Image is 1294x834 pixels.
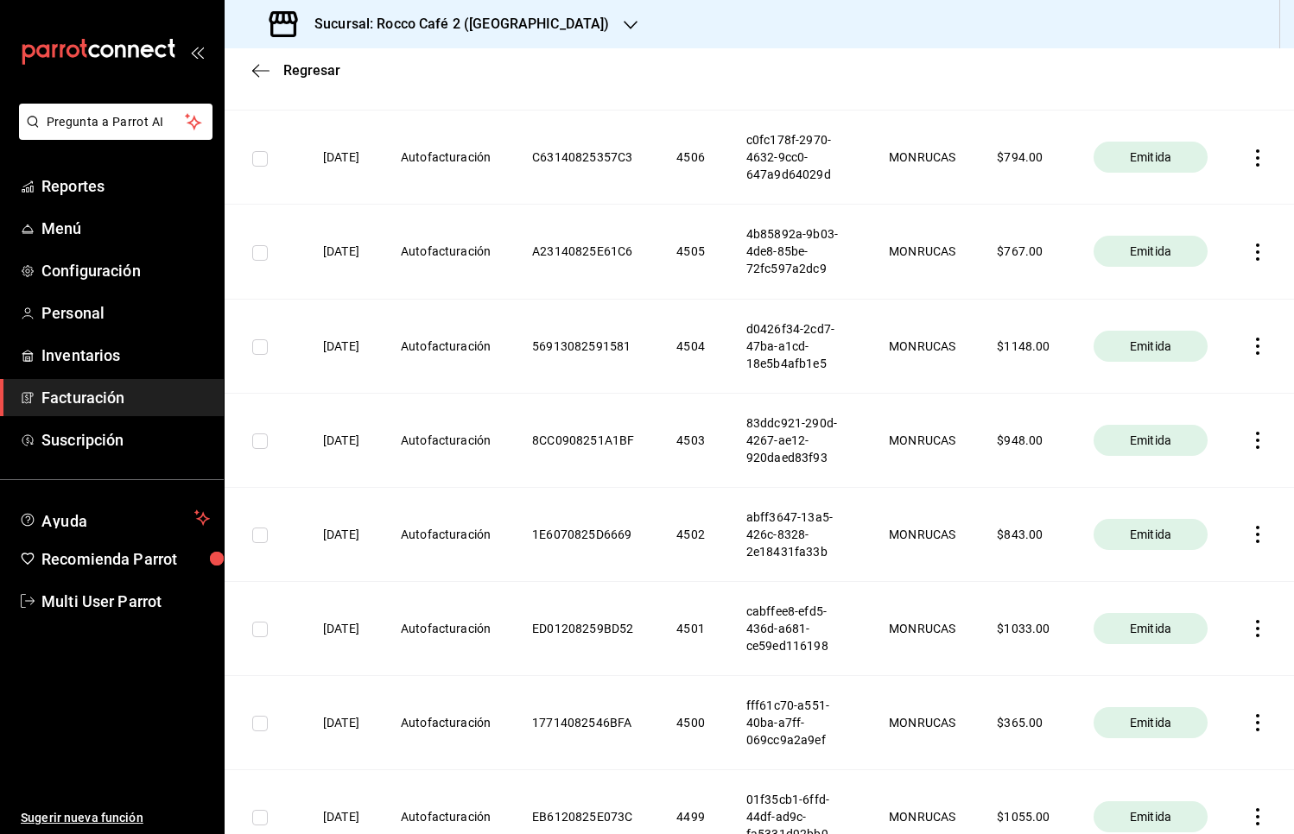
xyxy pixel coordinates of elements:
th: [DATE] [302,205,380,299]
span: Personal [41,301,210,325]
span: Emitida [1123,243,1178,260]
th: MONRUCAS [868,299,976,393]
button: open_drawer_menu [190,45,204,59]
th: 1E6070825D6669 [511,487,656,581]
th: $ 794.00 [976,111,1073,205]
th: cabffee8-efd5-436d-a681-ce59ed116198 [726,581,868,675]
th: 4504 [656,299,726,393]
th: [DATE] [302,393,380,487]
th: 4502 [656,487,726,581]
th: Autofacturación [380,581,511,675]
th: 56913082591581 [511,299,656,393]
th: MONRUCAS [868,581,976,675]
button: Pregunta a Parrot AI [19,104,212,140]
th: MONRUCAS [868,393,976,487]
th: Autofacturación [380,299,511,393]
span: Regresar [283,62,340,79]
th: 4505 [656,205,726,299]
a: Pregunta a Parrot AI [12,125,212,143]
th: [DATE] [302,487,380,581]
span: Emitida [1123,148,1178,166]
span: Inventarios [41,344,210,367]
span: Emitida [1123,714,1178,731]
span: Suscripción [41,428,210,452]
th: ED01208259BD52 [511,581,656,675]
th: 4501 [656,581,726,675]
th: MONRUCAS [868,205,976,299]
th: $ 365.00 [976,675,1073,769]
span: Emitida [1123,338,1178,355]
th: fff61c70-a551-40ba-a7ff-069cc9a2a9ef [726,675,868,769]
th: 83ddc921-290d-4267-ae12-920daed83f93 [726,393,868,487]
span: Reportes [41,174,210,198]
span: Emitida [1123,432,1178,449]
th: $ 948.00 [976,393,1073,487]
th: d0426f34-2cd7-47ba-a1cd-18e5b4afb1e5 [726,299,868,393]
th: Autofacturación [380,487,511,581]
span: Emitida [1123,808,1178,825]
th: Autofacturación [380,393,511,487]
th: 8CC0908251A1BF [511,393,656,487]
th: [DATE] [302,581,380,675]
th: abff3647-13a5-426c-8328-2e18431fa33b [726,487,868,581]
th: MONRUCAS [868,487,976,581]
th: [DATE] [302,299,380,393]
span: Sugerir nueva función [21,809,210,827]
th: 17714082546BFA [511,675,656,769]
th: 4500 [656,675,726,769]
span: Menú [41,217,210,240]
span: Recomienda Parrot [41,547,210,571]
th: c0fc178f-2970-4632-9cc0-647a9d64029d [726,111,868,205]
th: Autofacturación [380,675,511,769]
span: Multi User Parrot [41,590,210,613]
th: $ 767.00 [976,205,1073,299]
span: Configuración [41,259,210,282]
th: Autofacturación [380,205,511,299]
th: [DATE] [302,675,380,769]
th: $ 1033.00 [976,581,1073,675]
th: 4506 [656,111,726,205]
th: [DATE] [302,111,380,205]
span: Emitida [1123,620,1178,637]
th: 4503 [656,393,726,487]
span: Pregunta a Parrot AI [47,113,186,131]
button: Regresar [252,62,340,79]
th: $ 843.00 [976,487,1073,581]
span: Emitida [1123,526,1178,543]
th: C63140825357C3 [511,111,656,205]
th: MONRUCAS [868,111,976,205]
span: Facturación [41,386,210,409]
th: MONRUCAS [868,675,976,769]
th: $ 1148.00 [976,299,1073,393]
h3: Sucursal: Rocco Café 2 ([GEOGRAPHIC_DATA]) [301,14,610,35]
th: Autofacturación [380,111,511,205]
th: 4b85892a-9b03-4de8-85be-72fc597a2dc9 [726,205,868,299]
span: Ayuda [41,508,187,528]
th: A23140825E61C6 [511,205,656,299]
